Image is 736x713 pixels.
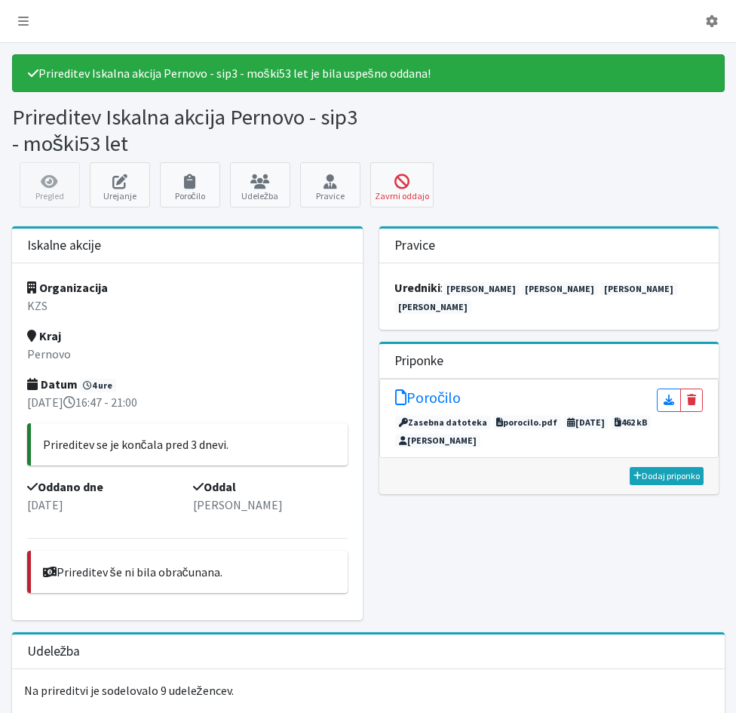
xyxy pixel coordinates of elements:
[611,416,652,429] span: 462 kB
[12,669,725,711] p: Na prireditvi je sodelovalo 9 udeležencev.
[27,393,348,411] p: [DATE] 16:47 - 21:00
[394,280,440,295] strong: uredniki
[395,416,491,429] span: Zasebna datoteka
[12,54,725,92] div: Prireditev Iskalna akcija Pernovo - sip3 - moški53 let je bila uspešno oddana!
[230,162,290,207] a: Udeležba
[27,644,81,659] h3: Udeležba
[193,496,348,514] p: [PERSON_NAME]
[443,282,520,296] a: [PERSON_NAME]
[630,467,704,485] a: Dodaj priponko
[27,238,101,254] h3: Iskalne akcije
[27,345,348,363] p: Pernovo
[27,479,103,494] strong: Oddano dne
[27,297,348,315] p: KZS
[80,379,117,392] span: 4 ure
[395,434,480,447] span: [PERSON_NAME]
[493,416,562,429] span: porocilo.pdf
[395,389,461,407] h5: Poročilo
[193,479,236,494] strong: Oddal
[394,300,471,314] a: [PERSON_NAME]
[379,263,719,330] div: :
[43,435,336,453] p: Prireditev se je končala pred 3 dnevi.
[27,376,78,392] strong: Datum
[160,162,220,207] a: Poročilo
[300,162,360,207] a: Pravice
[522,282,599,296] a: [PERSON_NAME]
[394,238,435,254] h3: Pravice
[395,389,461,412] a: Poročilo
[27,496,182,514] p: [DATE]
[563,416,609,429] span: [DATE]
[12,104,363,156] h1: Prireditev Iskalna akcija Pernovo - sip3 - moški53 let
[370,162,434,207] button: Zavrni oddajo
[600,282,677,296] a: [PERSON_NAME]
[394,353,443,369] h3: Priponke
[27,280,108,295] strong: Organizacija
[90,162,150,207] a: Urejanje
[27,328,61,343] strong: Kraj
[43,563,336,581] p: Prireditev še ni bila obračunana.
